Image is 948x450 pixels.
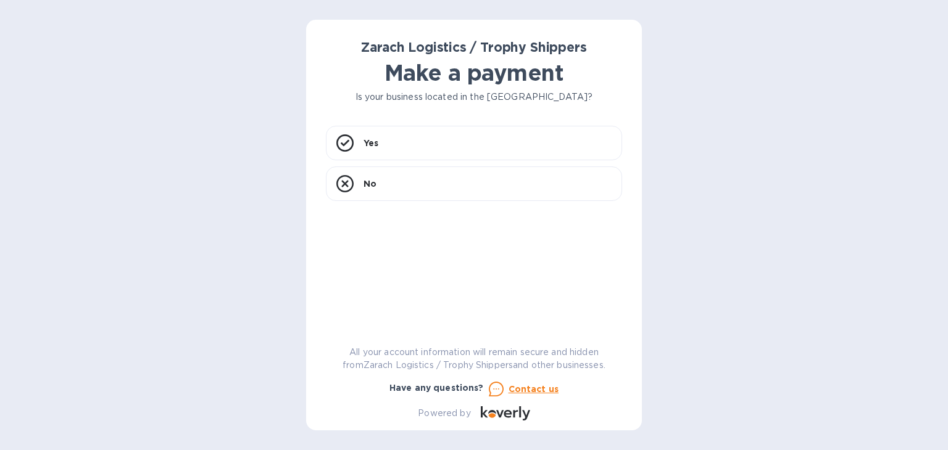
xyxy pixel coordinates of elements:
p: No [364,178,376,190]
b: Zarach Logistics / Trophy Shippers [361,39,586,55]
p: All your account information will remain secure and hidden from Zarach Logistics / Trophy Shipper... [326,346,622,372]
b: Have any questions? [389,383,484,393]
p: Yes [364,137,378,149]
p: Is your business located in the [GEOGRAPHIC_DATA]? [326,91,622,104]
p: Powered by [418,407,470,420]
u: Contact us [509,384,559,394]
h1: Make a payment [326,60,622,86]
